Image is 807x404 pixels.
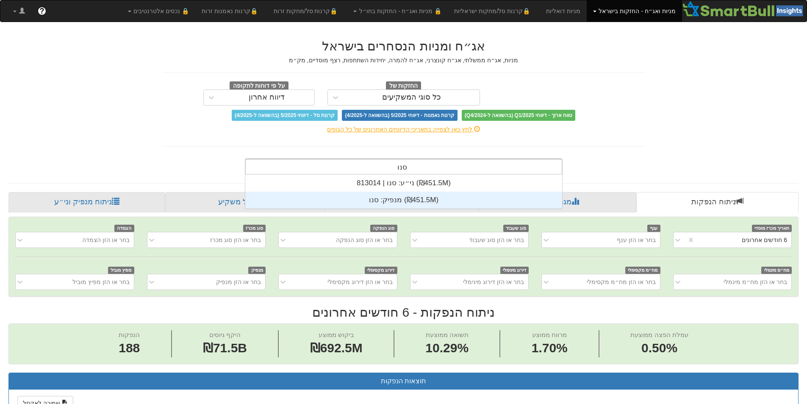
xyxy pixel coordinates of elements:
[243,225,266,232] span: סוג מכרז
[500,267,529,274] span: דירוג מינימלי
[742,236,787,244] div: 6 חודשים אחרונים
[469,236,524,244] div: בחר או הזן סוג שעבוד
[8,305,799,319] h2: ניתוח הנפקות - 6 חודשים אחרונים
[752,225,792,232] span: תאריך מכרז מוסדי
[647,225,660,232] span: ענף
[636,192,799,212] a: ניתוח הנפקות
[448,0,539,22] a: 🔒קרנות סל/מחקות ישראליות
[210,236,261,244] div: בחר או הזן סוג מכרז
[617,236,656,244] div: בחר או הזן ענף
[587,278,656,286] div: בחר או הזן מח״מ מקסימלי
[587,0,682,22] a: מניות ואג״ח - החזקות בישראל
[245,175,562,209] div: grid
[462,110,575,121] span: טווח ארוך - דיווחי Q1/2025 (בהשוואה ל-Q4/2024)
[319,331,354,338] span: ביקוש ממוצע
[249,93,285,102] div: דיווח אחרון
[162,57,645,64] h5: מניות, אג״ח ממשלתי, אג״ח קונצרני, אג״ח להמרה, יחידות השתתפות, רצף מוסדיים, מק״מ
[232,110,338,121] span: קרנות סל - דיווחי 5/2025 (בהשוואה ל-4/2025)
[72,278,130,286] div: בחר או הזן מפיץ מוביל
[310,341,363,355] span: ₪692.5M
[119,339,140,357] span: 188
[15,377,792,385] h3: תוצאות הנפקות
[82,236,130,244] div: בחר או הזן הצמדה
[119,331,140,338] span: הנפקות
[195,0,267,22] a: 🔒קרנות נאמנות זרות
[382,93,441,102] div: כל סוגי המשקיעים
[724,278,787,286] div: בחר או הזן מח״מ מינמלי
[365,267,397,274] span: דירוג מקסימלי
[165,192,324,212] a: פרופיל משקיע
[630,339,688,357] span: 0.50%
[203,341,247,355] span: ₪71.5B
[503,225,529,232] span: סוג שעבוד
[347,0,448,22] a: 🔒 מניות ואג״ח - החזקות בחו״ל
[386,81,422,91] span: החזקות של
[327,278,393,286] div: בחר או הזן דירוג מקסימלי
[31,0,53,22] a: ?
[540,0,587,22] a: מניות דואליות
[162,39,645,53] h2: אג״ח ומניות הנסחרים בישראל
[342,110,457,121] span: קרנות נאמנות - דיווחי 5/2025 (בהשוואה ל-4/2025)
[532,331,567,338] span: מרווח ממוצע
[426,331,469,338] span: תשואה ממוצעת
[8,192,165,212] a: ניתוח מנפיק וני״ע
[156,125,652,134] div: לחץ כאן לצפייה בתאריכי הדיווחים האחרונים של כל הגופים
[245,192,562,209] div: מנפיק: ‏סנו ‎(₪451.5M)‎
[761,267,792,274] span: מח״מ מינמלי
[630,331,688,338] span: עמלת הפצה ממוצעת
[245,175,562,192] div: ני״ע: ‏סנו | 813014 ‎(₪451.5M)‎
[267,0,347,22] a: 🔒קרנות סל/מחקות זרות
[209,331,241,338] span: היקף גיוסים
[216,278,261,286] div: בחר או הזן מנפיק
[39,7,44,15] span: ?
[336,236,393,244] div: בחר או הזן סוג הנפקה
[682,0,807,17] img: Smartbull
[248,267,266,274] span: מנפיק
[425,339,469,357] span: 10.29%
[370,225,397,232] span: סוג הנפקה
[122,0,196,22] a: 🔒 נכסים אלטרנטיבים
[532,339,568,357] span: 1.70%
[230,81,288,91] span: על פי דוחות לתקופה
[463,278,524,286] div: בחר או הזן דירוג מינימלי
[108,267,134,274] span: מפיץ מוביל
[114,225,134,232] span: הצמדה
[625,267,660,274] span: מח״מ מקסימלי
